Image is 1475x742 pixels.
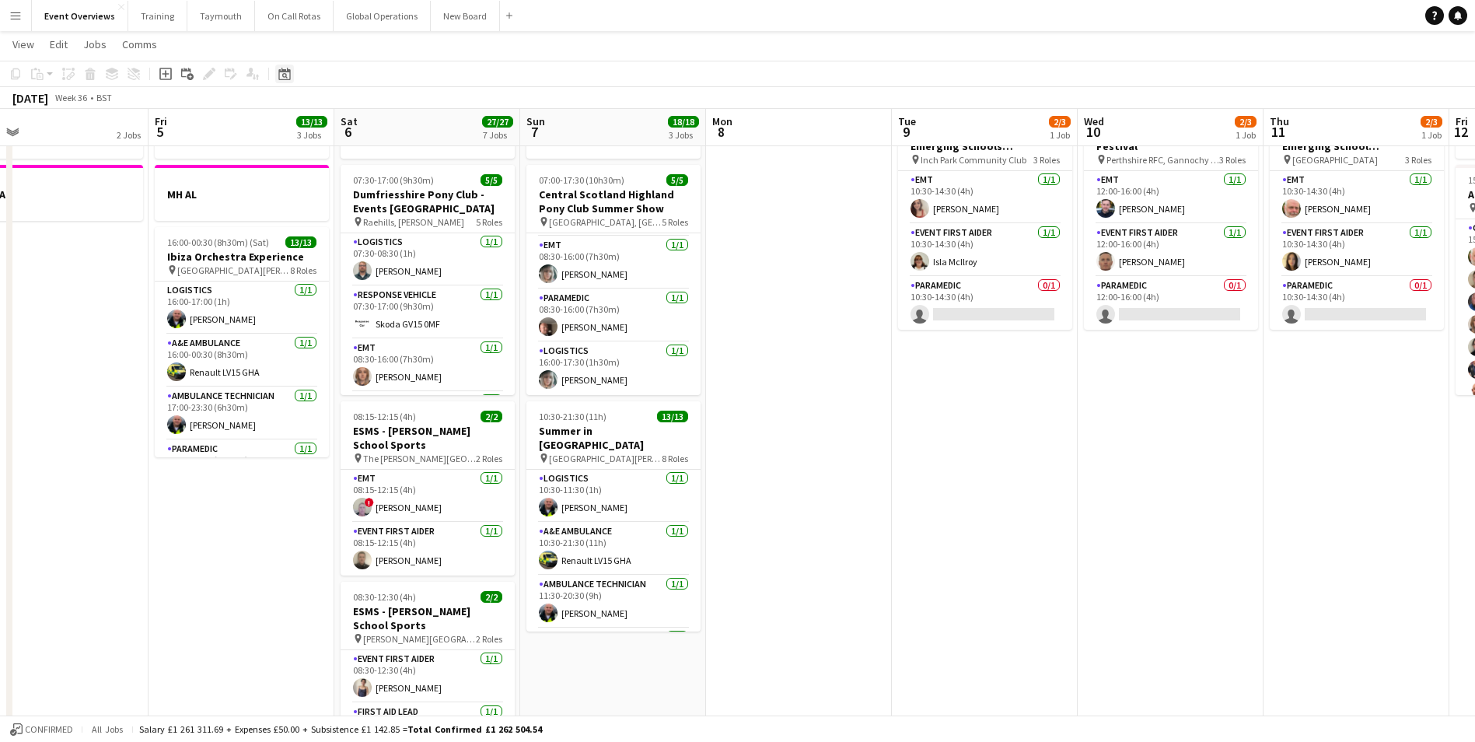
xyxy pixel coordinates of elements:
span: Comms [122,37,157,51]
span: 10 [1082,123,1104,141]
h3: ESMS - [PERSON_NAME] School Sports [341,424,515,452]
app-job-card: 08:15-12:15 (4h)2/2ESMS - [PERSON_NAME] School Sports The [PERSON_NAME][GEOGRAPHIC_DATA]2 RolesEM... [341,401,515,576]
span: 6 [338,123,358,141]
span: 11 [1267,123,1289,141]
h3: ESMS - [PERSON_NAME] School Sports [341,604,515,632]
div: 3 Jobs [669,129,698,141]
app-card-role: EMT1/110:30-14:30 (4h)[PERSON_NAME] [898,171,1072,224]
span: 5 Roles [662,216,688,228]
span: [GEOGRAPHIC_DATA][PERSON_NAME], [GEOGRAPHIC_DATA] [177,264,290,276]
div: 16:00-00:30 (8h30m) (Sat)13/13Ibiza Orchestra Experience [GEOGRAPHIC_DATA][PERSON_NAME], [GEOGRAP... [155,227,329,457]
app-job-card: 07:30-17:00 (9h30m)5/5Dumfriesshire Pony Club - Events [GEOGRAPHIC_DATA] Raehills, [PERSON_NAME]5... [341,165,515,395]
app-card-role: Logistics1/116:00-17:30 (1h30m)[PERSON_NAME] [526,342,701,395]
app-card-role: Paramedic1/1 [341,392,515,445]
app-job-card: MH AL [155,165,329,221]
span: 13/13 [285,236,316,248]
span: 5/5 [481,174,502,186]
span: 5/5 [666,174,688,186]
div: [DATE] [12,90,48,106]
span: 12 [1453,123,1468,141]
app-card-role: Logistics1/110:30-11:30 (1h)[PERSON_NAME] [526,470,701,523]
app-card-role: Paramedic1/117:00-23:30 (6h30m) [155,440,329,493]
app-card-role: Logistics1/116:00-17:00 (1h)[PERSON_NAME] [155,282,329,334]
app-job-card: 07:00-17:30 (10h30m)5/5Central Scotland Highland Pony Club Summer Show [GEOGRAPHIC_DATA], [GEOGRA... [526,165,701,395]
app-card-role: Paramedic1/108:30-16:00 (7h30m)[PERSON_NAME] [526,289,701,342]
span: Jobs [83,37,107,51]
span: All jobs [89,723,126,735]
span: [GEOGRAPHIC_DATA] [1292,154,1378,166]
span: Tue [898,114,916,128]
app-card-role: Logistics1/107:30-08:30 (1h)[PERSON_NAME] [341,233,515,286]
app-card-role: Event First Aider1/108:15-12:15 (4h)[PERSON_NAME] [341,523,515,576]
span: 08:30-12:30 (4h) [353,591,416,603]
span: 27/27 [482,116,513,128]
span: 18/18 [668,116,699,128]
app-card-role: EMT1/108:30-16:00 (7h30m)[PERSON_NAME] [341,339,515,392]
span: 13/13 [296,116,327,128]
div: Salary £1 261 311.69 + Expenses £50.00 + Subsistence £1 142.85 = [139,723,542,735]
h3: Dumfriesshire Pony Club - Events [GEOGRAPHIC_DATA] [341,187,515,215]
div: 10:30-21:30 (11h)13/13Summer in [GEOGRAPHIC_DATA] [GEOGRAPHIC_DATA][PERSON_NAME], [GEOGRAPHIC_DAT... [526,401,701,632]
h3: Ibiza Orchestra Experience [155,250,329,264]
app-card-role: EMT1/108:30-16:00 (7h30m)[PERSON_NAME] [526,236,701,289]
a: Jobs [77,34,113,54]
app-card-role: Event First Aider1/108:30-12:30 (4h)[PERSON_NAME] [341,650,515,703]
span: Raehills, [PERSON_NAME] [363,216,464,228]
span: Total Confirmed £1 262 504.54 [407,723,542,735]
span: 5 Roles [476,216,502,228]
button: Taymouth [187,1,255,31]
app-card-role: Event First Aider1/112:00-16:00 (4h)[PERSON_NAME] [1084,224,1258,277]
span: 2 Roles [476,453,502,464]
span: Week 36 [51,92,90,103]
h3: Summer in [GEOGRAPHIC_DATA] [526,424,701,452]
span: Sun [526,114,545,128]
div: 10:30-14:30 (4h)2/3Scottish Rugby East Emerging School Championships | Meggetland [GEOGRAPHIC_DAT... [1270,103,1444,330]
h3: Central Scotland Highland Pony Club Summer Show [526,187,701,215]
app-job-card: 10:30-14:30 (4h)2/3Scottish Rugby | East Emerging Schools Championships | [GEOGRAPHIC_DATA] Inch ... [898,103,1072,330]
a: Edit [44,34,74,54]
span: Perthshire RFC, Gannochy Sports Pavilion [1106,154,1219,166]
a: View [6,34,40,54]
span: 8 [710,123,732,141]
span: ! [365,498,374,507]
app-card-role: Ambulance Technician1/111:30-20:30 (9h)[PERSON_NAME] [526,576,701,628]
span: Confirmed [25,724,73,735]
span: 10:30-21:30 (11h) [539,411,606,422]
div: 3 Jobs [297,129,327,141]
span: [GEOGRAPHIC_DATA], [GEOGRAPHIC_DATA] [549,216,662,228]
button: Training [128,1,187,31]
app-card-role: Paramedic0/110:30-14:30 (4h) [1270,277,1444,330]
app-card-role: EMT1/108:15-12:15 (4h)![PERSON_NAME] [341,470,515,523]
app-card-role: Event First Aider1/110:30-14:30 (4h)[PERSON_NAME] [1270,224,1444,277]
app-card-role: A&E Ambulance1/110:30-21:30 (11h)Renault LV15 GHA [526,523,701,576]
span: 5 [152,123,167,141]
button: Global Operations [334,1,431,31]
span: 2/3 [1421,116,1442,128]
span: 8 Roles [290,264,316,276]
button: On Call Rotas [255,1,334,31]
button: Event Overviews [32,1,128,31]
app-card-role: EMT1/110:30-14:30 (4h)[PERSON_NAME] [1270,171,1444,224]
div: BST [96,92,112,103]
app-card-role: Response Vehicle1/107:30-17:00 (9h30m)Skoda GV15 0MF [341,286,515,339]
span: 8 Roles [662,453,688,464]
span: Inch Park Community Club [921,154,1026,166]
app-job-card: 12:00-16:00 (4h)2/3Scottish Rugby - Girls S1-4 Festival Perthshire RFC, Gannochy Sports Pavilion3... [1084,103,1258,330]
button: Confirmed [8,721,75,738]
span: The [PERSON_NAME][GEOGRAPHIC_DATA] [363,453,476,464]
span: Thu [1270,114,1289,128]
span: View [12,37,34,51]
div: 1 Job [1050,129,1070,141]
span: Sat [341,114,358,128]
span: 16:00-00:30 (8h30m) (Sat) [167,236,269,248]
div: 1 Job [1421,129,1442,141]
span: 2/2 [481,411,502,422]
app-card-role: Paramedic0/110:30-14:30 (4h) [898,277,1072,330]
span: 2 Roles [476,633,502,645]
span: Fri [1456,114,1468,128]
span: 2/3 [1235,116,1257,128]
span: Mon [712,114,732,128]
span: [PERSON_NAME][GEOGRAPHIC_DATA] [363,633,476,645]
